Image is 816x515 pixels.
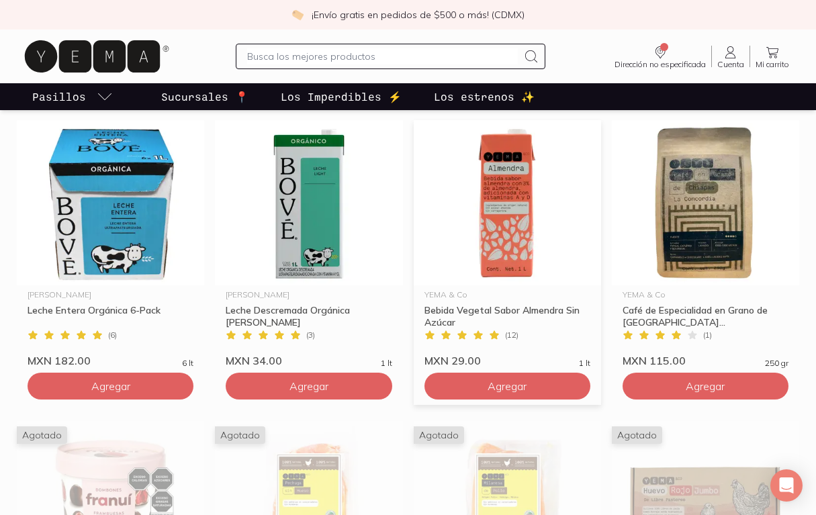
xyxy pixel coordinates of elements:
[488,379,527,393] span: Agregar
[414,120,601,367] a: Bebida Vegetal Sabor Almendra Sin AzúcarYEMA & CoBebida Vegetal Sabor Almendra Sin Azúcar(12)MXN ...
[434,89,535,105] p: Los estrenos ✨
[91,379,130,393] span: Agregar
[424,354,481,367] span: MXN 29.00
[750,44,795,68] a: Mi carrito
[226,304,392,328] div: Leche Descremada Orgánica [PERSON_NAME]
[28,354,91,367] span: MXN 182.00
[28,373,193,400] button: Agregar
[414,426,464,444] span: Agotado
[226,291,392,299] div: [PERSON_NAME]
[215,120,402,367] a: Leche Descremada Orgánica Bové[PERSON_NAME]Leche Descremada Orgánica [PERSON_NAME](3)MXN 34.001 lt
[108,331,117,339] span: ( 6 )
[717,60,744,68] span: Cuenta
[215,120,402,285] img: Leche Descremada Orgánica Bové
[424,373,590,400] button: Agregar
[306,331,315,339] span: ( 3 )
[770,469,803,502] div: Open Intercom Messenger
[158,83,251,110] a: Sucursales 📍
[623,291,788,299] div: YEMA & Co
[424,304,590,328] div: Bebida Vegetal Sabor Almendra Sin Azúcar
[17,426,67,444] span: Agotado
[17,120,204,367] a: Leche Entera Orgánica 6-Pack[PERSON_NAME]Leche Entera Orgánica 6-Pack(6)MXN 182.006 lt
[612,120,799,285] img: Café de Especialidad en Grano de Chiapas La Concordia
[28,304,193,328] div: Leche Entera Orgánica 6-Pack
[312,8,525,21] p: ¡Envío gratis en pedidos de $500 o más! (CDMX)
[226,373,392,400] button: Agregar
[505,331,518,339] span: ( 12 )
[161,89,248,105] p: Sucursales 📍
[623,354,686,367] span: MXN 115.00
[686,379,725,393] span: Agregar
[30,83,116,110] a: pasillo-todos-link
[182,359,193,367] span: 6 lt
[612,120,799,367] a: Café de Especialidad en Grano de Chiapas La ConcordiaYEMA & CoCafé de Especialidad en Grano de [G...
[215,426,265,444] span: Agotado
[612,426,662,444] span: Agotado
[414,120,601,285] img: Bebida Vegetal Sabor Almendra Sin Azúcar
[609,44,711,68] a: Dirección no especificada
[32,89,86,105] p: Pasillos
[291,9,304,21] img: check
[615,60,706,68] span: Dirección no especificada
[17,120,204,285] img: Leche Entera Orgánica 6-Pack
[756,60,789,68] span: Mi carrito
[623,373,788,400] button: Agregar
[28,291,193,299] div: [PERSON_NAME]
[247,48,517,64] input: Busca los mejores productos
[703,331,712,339] span: ( 1 )
[765,359,788,367] span: 250 gr
[278,83,404,110] a: Los Imperdibles ⚡️
[712,44,750,68] a: Cuenta
[431,83,537,110] a: Los estrenos ✨
[281,89,402,105] p: Los Imperdibles ⚡️
[623,304,788,328] div: Café de Especialidad en Grano de [GEOGRAPHIC_DATA]...
[289,379,328,393] span: Agregar
[579,359,590,367] span: 1 lt
[381,359,392,367] span: 1 lt
[424,291,590,299] div: YEMA & Co
[226,354,282,367] span: MXN 34.00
